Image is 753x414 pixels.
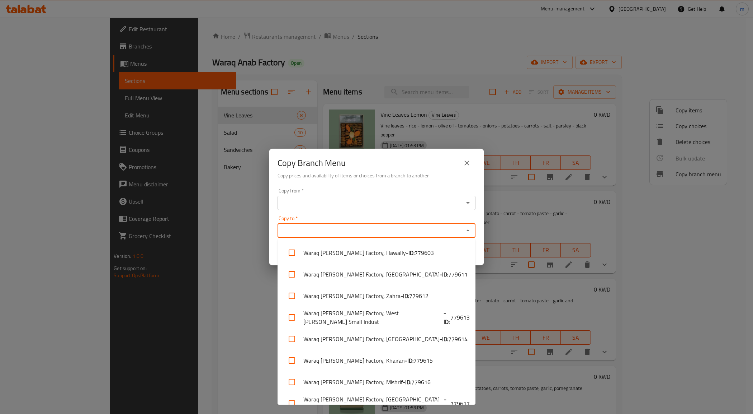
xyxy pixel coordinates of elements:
[411,378,431,386] span: 779616
[440,270,448,279] b: - ID:
[458,154,475,172] button: close
[444,395,450,412] b: - ID:
[448,335,468,343] span: 779614
[440,335,448,343] b: - ID:
[278,350,475,371] li: Waraq [PERSON_NAME] Factory, Khairan
[450,399,470,408] span: 779617
[278,307,475,328] li: Waraq [PERSON_NAME] Factory, West [PERSON_NAME] Small Indust
[444,309,450,326] b: - ID:
[413,356,433,365] span: 779615
[278,285,475,307] li: Waraq [PERSON_NAME] Factory, Zahra
[278,242,475,264] li: Waraq [PERSON_NAME] Factory, Hawally
[401,292,409,300] b: - ID:
[415,248,434,257] span: 779603
[278,264,475,285] li: Waraq [PERSON_NAME] Factory, [GEOGRAPHIC_DATA]
[278,157,346,169] h2: Copy Branch Menu
[406,248,415,257] b: - ID:
[448,270,468,279] span: 779611
[450,313,470,322] span: 779613
[405,356,413,365] b: - ID:
[278,371,475,393] li: Waraq [PERSON_NAME] Factory, Mishrif
[403,378,411,386] b: - ID:
[409,292,428,300] span: 779612
[278,328,475,350] li: Waraq [PERSON_NAME] Factory, [GEOGRAPHIC_DATA]
[463,225,473,236] button: Close
[463,198,473,208] button: Open
[278,172,475,180] h6: Copy prices and availability of items or choices from a branch to another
